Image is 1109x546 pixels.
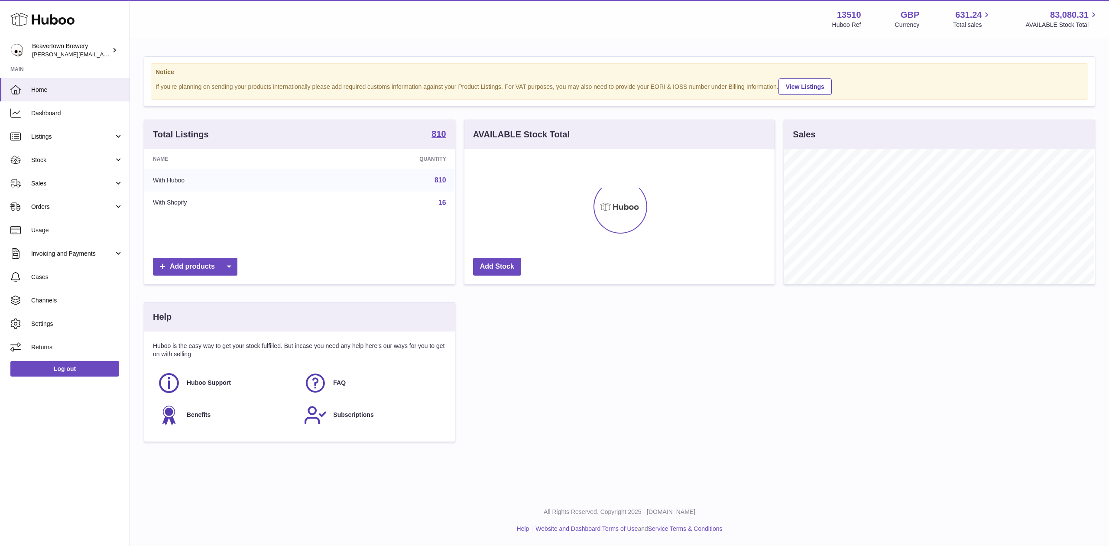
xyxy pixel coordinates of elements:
span: Huboo Support [187,379,231,387]
span: Sales [31,179,114,188]
th: Quantity [311,149,454,169]
div: If you're planning on sending your products internationally please add required customs informati... [156,77,1083,95]
a: Log out [10,361,119,377]
p: Huboo is the easy way to get your stock fulfilled. But incase you need any help here's our ways f... [153,342,446,358]
span: FAQ [333,379,346,387]
span: Usage [31,226,123,234]
div: Beavertown Brewery [32,42,110,58]
img: Matthew.McCormack@beavertownbrewery.co.uk [10,44,23,57]
a: Benefits [157,403,295,427]
span: Home [31,86,123,94]
span: Invoicing and Payments [31,250,114,258]
a: 83,080.31 AVAILABLE Stock Total [1025,9,1099,29]
span: Returns [31,343,123,351]
div: Currency [895,21,920,29]
a: Huboo Support [157,371,295,395]
span: Channels [31,296,123,305]
a: Add products [153,258,237,276]
span: Total sales [953,21,992,29]
span: Orders [31,203,114,211]
td: With Huboo [144,169,311,192]
a: Subscriptions [304,403,441,427]
strong: GBP [901,9,919,21]
a: View Listings [778,78,832,95]
a: Website and Dashboard Terms of Use [535,525,638,532]
td: With Shopify [144,192,311,214]
a: Service Terms & Conditions [648,525,723,532]
strong: 13510 [837,9,861,21]
span: Listings [31,133,114,141]
span: 83,080.31 [1050,9,1089,21]
a: Help [517,525,529,532]
span: Subscriptions [333,411,373,419]
a: 810 [431,130,446,140]
strong: 810 [431,130,446,138]
span: Benefits [187,411,211,419]
h3: Help [153,311,172,323]
li: and [532,525,722,533]
span: Settings [31,320,123,328]
h3: Total Listings [153,129,209,140]
span: Dashboard [31,109,123,117]
a: Add Stock [473,258,521,276]
a: 631.24 Total sales [953,9,992,29]
p: All Rights Reserved. Copyright 2025 - [DOMAIN_NAME] [137,508,1102,516]
h3: AVAILABLE Stock Total [473,129,570,140]
a: 16 [438,199,446,206]
span: 631.24 [955,9,982,21]
strong: Notice [156,68,1083,76]
div: Huboo Ref [832,21,861,29]
th: Name [144,149,311,169]
a: 810 [435,176,446,184]
h3: Sales [793,129,815,140]
span: AVAILABLE Stock Total [1025,21,1099,29]
span: Stock [31,156,114,164]
span: [PERSON_NAME][EMAIL_ADDRESS][PERSON_NAME][DOMAIN_NAME] [32,51,220,58]
span: Cases [31,273,123,281]
a: FAQ [304,371,441,395]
